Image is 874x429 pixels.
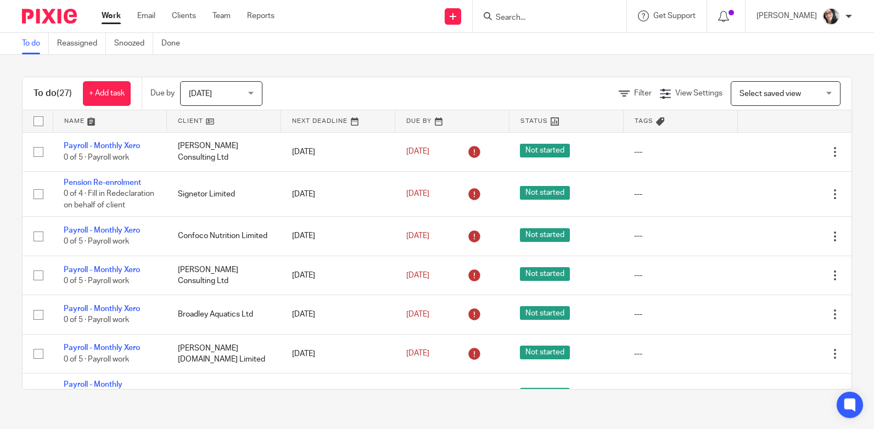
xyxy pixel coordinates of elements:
[406,190,429,197] span: [DATE]
[520,346,570,359] span: Not started
[406,232,429,240] span: [DATE]
[57,33,106,54] a: Reassigned
[653,12,696,20] span: Get Support
[57,89,72,98] span: (27)
[281,171,395,216] td: [DATE]
[634,146,726,157] div: ---
[822,8,840,25] img: me%20(1).jpg
[114,33,153,54] a: Snoozed
[281,334,395,373] td: [DATE]
[520,306,570,320] span: Not started
[520,228,570,242] span: Not started
[167,374,281,419] td: Rare Crew Ltd.
[22,33,49,54] a: To do
[64,381,122,399] a: Payroll - Monthly (ThePayrollSite)
[161,33,188,54] a: Done
[64,154,129,161] span: 0 of 5 · Payroll work
[167,217,281,256] td: Confoco Nutrition Limited
[406,350,429,358] span: [DATE]
[520,186,570,200] span: Not started
[635,118,653,124] span: Tags
[64,238,129,246] span: 0 of 5 · Payroll work
[739,90,801,98] span: Select saved view
[247,10,274,21] a: Reports
[64,190,154,210] span: 0 of 4 · Fill in Redeclaration on behalf of client
[22,9,77,24] img: Pixie
[634,348,726,359] div: ---
[167,295,281,334] td: Broadley Aquatics Ltd
[281,295,395,334] td: [DATE]
[102,10,121,21] a: Work
[64,227,140,234] a: Payroll - Monthly Xero
[64,179,141,187] a: Pension Re-enrolment
[172,10,196,21] a: Clients
[520,267,570,281] span: Not started
[150,88,175,99] p: Due by
[406,311,429,318] span: [DATE]
[167,334,281,373] td: [PERSON_NAME] [DOMAIN_NAME] Limited
[83,81,131,106] a: + Add task
[33,88,72,99] h1: To do
[167,256,281,295] td: [PERSON_NAME] Consulting Ltd
[212,10,231,21] a: Team
[495,13,593,23] input: Search
[634,230,726,241] div: ---
[634,189,726,200] div: ---
[189,90,212,98] span: [DATE]
[137,10,155,21] a: Email
[64,305,140,313] a: Payroll - Monthly Xero
[64,355,129,363] span: 0 of 5 · Payroll work
[167,132,281,171] td: [PERSON_NAME] Consulting Ltd
[64,266,140,274] a: Payroll - Monthly Xero
[634,270,726,281] div: ---
[520,144,570,157] span: Not started
[64,142,140,150] a: Payroll - Monthly Xero
[757,10,817,21] p: [PERSON_NAME]
[281,132,395,171] td: [DATE]
[167,171,281,216] td: Signetor Limited
[64,277,129,285] span: 0 of 5 · Payroll work
[406,148,429,156] span: [DATE]
[64,344,140,352] a: Payroll - Monthly Xero
[634,309,726,320] div: ---
[675,89,722,97] span: View Settings
[520,388,570,402] span: Not started
[281,217,395,256] td: [DATE]
[406,272,429,279] span: [DATE]
[281,374,395,419] td: [DATE]
[64,317,129,324] span: 0 of 5 · Payroll work
[634,89,652,97] span: Filter
[281,256,395,295] td: [DATE]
